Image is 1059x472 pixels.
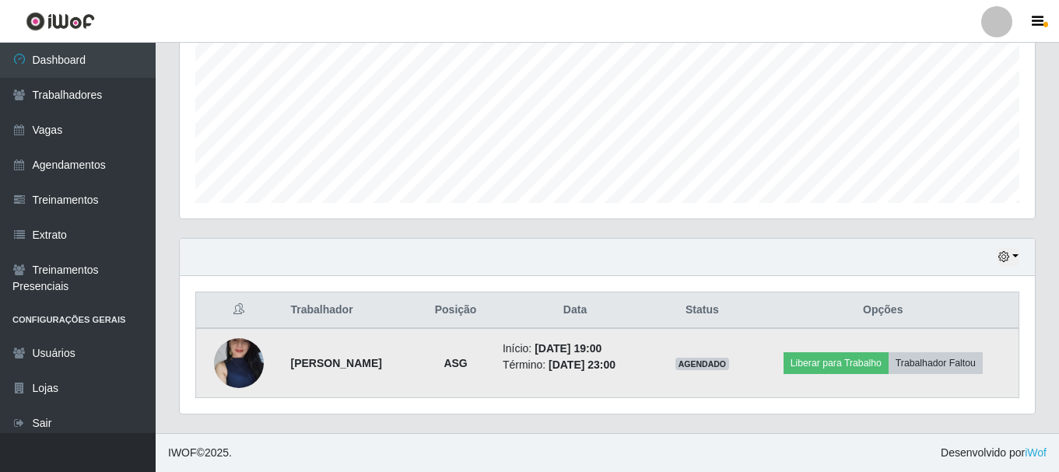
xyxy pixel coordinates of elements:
img: CoreUI Logo [26,12,95,31]
th: Status [657,292,747,329]
th: Trabalhador [281,292,418,329]
button: Liberar para Trabalho [784,352,889,374]
li: Término: [503,357,647,373]
a: iWof [1025,446,1047,459]
button: Trabalhador Faltou [889,352,983,374]
strong: [PERSON_NAME] [290,357,381,369]
span: IWOF [168,446,197,459]
th: Opções [748,292,1019,329]
strong: ASG [444,357,467,369]
img: 1713319279293.jpeg [214,308,264,418]
time: [DATE] 19:00 [535,342,601,355]
span: AGENDADO [675,358,730,370]
span: Desenvolvido por [941,445,1047,461]
th: Data [493,292,657,329]
li: Início: [503,341,647,357]
time: [DATE] 23:00 [549,358,615,371]
th: Posição [418,292,493,329]
span: © 2025 . [168,445,232,461]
